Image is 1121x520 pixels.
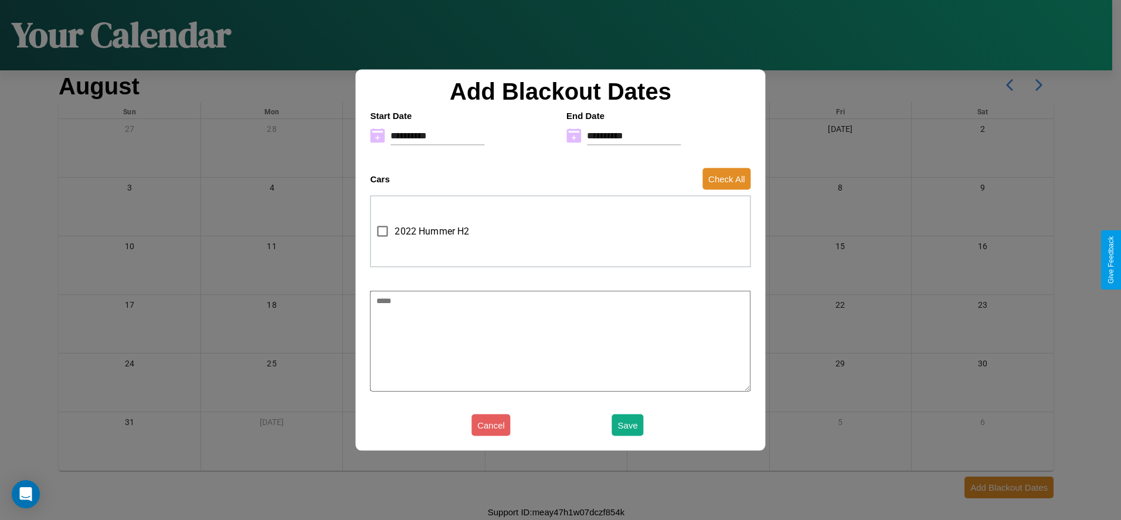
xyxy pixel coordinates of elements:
[471,414,511,436] button: Cancel
[370,174,389,184] h4: Cars
[370,110,555,120] h4: Start Date
[364,78,756,104] h2: Add Blackout Dates
[395,225,469,239] span: 2022 Hummer H2
[566,110,751,120] h4: End Date
[12,480,40,508] div: Open Intercom Messenger
[1107,236,1115,284] div: Give Feedback
[612,414,644,436] button: Save
[702,168,751,190] button: Check All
